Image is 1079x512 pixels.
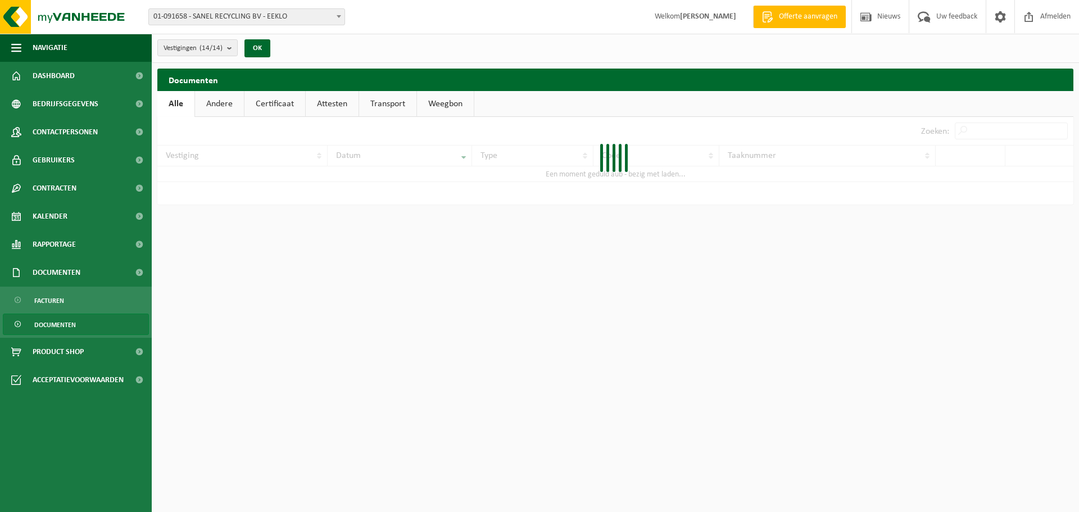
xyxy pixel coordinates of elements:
[157,69,1073,90] h2: Documenten
[34,314,76,336] span: Documenten
[195,91,244,117] a: Andere
[306,91,359,117] a: Attesten
[157,91,194,117] a: Alle
[3,314,149,335] a: Documenten
[33,174,76,202] span: Contracten
[34,290,64,311] span: Facturen
[680,12,736,21] strong: [PERSON_NAME]
[149,9,344,25] span: 01-091658 - SANEL RECYCLING BV - EEKLO
[148,8,345,25] span: 01-091658 - SANEL RECYCLING BV - EEKLO
[33,118,98,146] span: Contactpersonen
[33,366,124,394] span: Acceptatievoorwaarden
[3,289,149,311] a: Facturen
[776,11,840,22] span: Offerte aanvragen
[33,338,84,366] span: Product Shop
[33,62,75,90] span: Dashboard
[33,34,67,62] span: Navigatie
[244,91,305,117] a: Certificaat
[157,39,238,56] button: Vestigingen(14/14)
[417,91,474,117] a: Weegbon
[753,6,846,28] a: Offerte aanvragen
[33,259,80,287] span: Documenten
[200,44,223,52] count: (14/14)
[33,90,98,118] span: Bedrijfsgegevens
[244,39,270,57] button: OK
[359,91,416,117] a: Transport
[33,202,67,230] span: Kalender
[33,230,76,259] span: Rapportage
[33,146,75,174] span: Gebruikers
[164,40,223,57] span: Vestigingen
